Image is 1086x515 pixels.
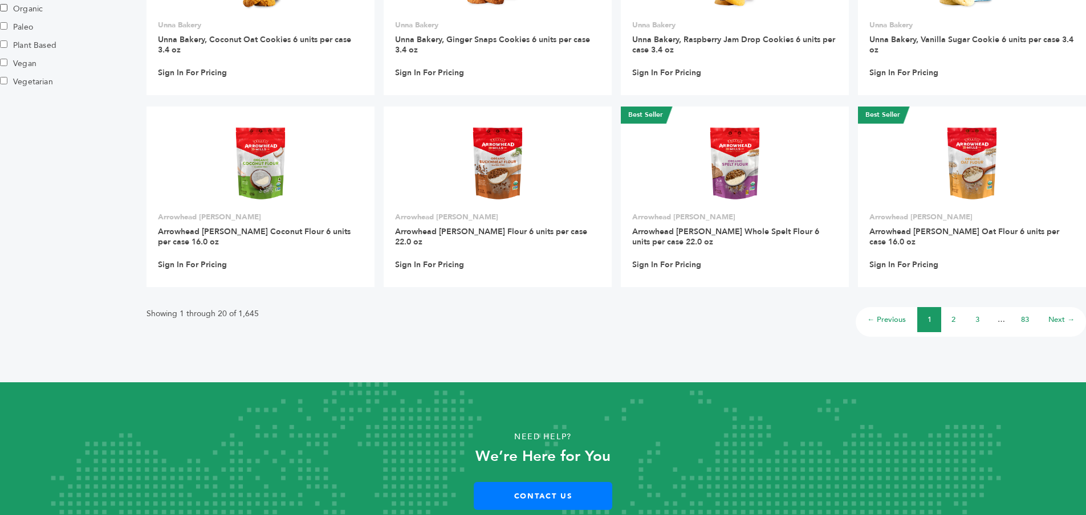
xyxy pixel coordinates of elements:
[1021,314,1029,325] a: 83
[395,68,464,78] a: Sign In For Pricing
[940,122,1004,205] img: Arrowhead Mills Oat Flour 6 units per case 16.0 oz
[867,314,906,325] a: ← Previous
[632,20,837,30] p: Unna Bakery
[632,226,819,247] a: Arrowhead [PERSON_NAME] Whole Spelt Flour 6 units per case 22.0 oz
[632,260,701,270] a: Sign In For Pricing
[632,34,835,55] a: Unna Bakery, Raspberry Jam Drop Cookies 6 units per case 3.4 oz
[869,226,1059,247] a: Arrowhead [PERSON_NAME] Oat Flour 6 units per case 16.0 oz
[158,212,363,222] p: Arrowhead [PERSON_NAME]
[869,20,1075,30] p: Unna Bakery
[928,314,932,325] a: 1
[951,314,955,325] a: 2
[869,212,1075,222] p: Arrowhead [PERSON_NAME]
[989,307,1013,332] li: …
[395,260,464,270] a: Sign In For Pricing
[158,68,227,78] a: Sign In For Pricing
[1048,314,1075,325] a: Next →
[229,122,292,205] img: Arrowhead Mills Coconut Flour 6 units per case 16.0 oz
[869,260,938,270] a: Sign In For Pricing
[475,446,611,467] strong: We’re Here for You
[474,482,612,510] a: Contact Us
[632,68,701,78] a: Sign In For Pricing
[466,122,530,205] img: Arrowhead Mills Buckwheat Flour 6 units per case 22.0 oz
[869,34,1073,55] a: Unna Bakery, Vanilla Sugar Cookie 6 units per case 3.4 oz
[395,212,600,222] p: Arrowhead [PERSON_NAME]
[975,314,979,325] a: 3
[158,34,351,55] a: Unna Bakery, Coconut Oat Cookies 6 units per case 3.4 oz
[869,68,938,78] a: Sign In For Pricing
[158,226,351,247] a: Arrowhead [PERSON_NAME] Coconut Flour 6 units per case 16.0 oz
[147,307,259,321] p: Showing 1 through 20 of 1,645
[158,260,227,270] a: Sign In For Pricing
[703,122,767,205] img: Arrowhead Mills Whole Spelt Flour 6 units per case 22.0 oz
[158,20,363,30] p: Unna Bakery
[54,428,1032,445] p: Need Help?
[395,226,587,247] a: Arrowhead [PERSON_NAME] Flour 6 units per case 22.0 oz
[395,20,600,30] p: Unna Bakery
[632,212,837,222] p: Arrowhead [PERSON_NAME]
[395,34,590,55] a: Unna Bakery, Ginger Snaps Cookies 6 units per case 3.4 oz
